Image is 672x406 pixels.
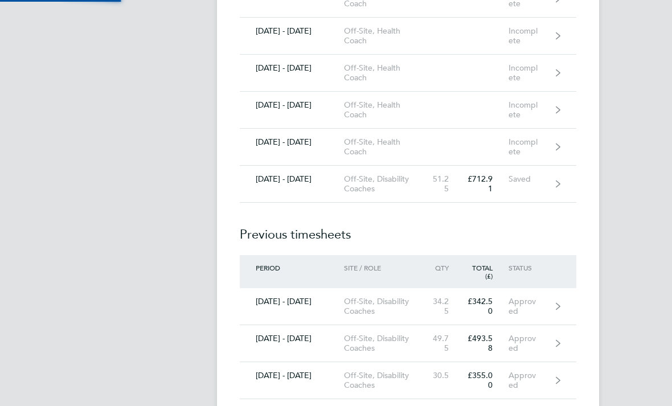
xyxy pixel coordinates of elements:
[509,297,556,316] div: Approved
[240,166,576,203] a: [DATE] - [DATE]Off-Site, Disability Coaches51.25£712.91Saved
[240,297,344,306] div: [DATE] - [DATE]
[509,264,556,280] div: Status
[240,362,576,399] a: [DATE] - [DATE]Off-Site, Disability Coaches30.5£355.00Approved
[344,297,432,316] div: Off-Site, Disability Coaches
[465,297,509,316] div: £342.50
[509,137,556,157] div: Incomplete
[509,174,556,184] div: Saved
[344,137,432,157] div: Off-Site, Health Coach
[431,371,465,380] div: 30.5
[465,174,509,194] div: £712.91
[240,203,576,255] h2: Previous timesheets
[240,100,344,110] div: [DATE] - [DATE]
[344,26,432,46] div: Off-Site, Health Coach
[240,55,576,92] a: [DATE] - [DATE]Off-Site, Health CoachIncomplete
[344,174,432,194] div: Off-Site, Disability Coaches
[344,63,432,83] div: Off-Site, Health Coach
[240,371,344,380] div: [DATE] - [DATE]
[240,63,344,73] div: [DATE] - [DATE]
[240,325,576,362] a: [DATE] - [DATE]Off-Site, Disability Coaches49.75£493.58Approved
[509,100,556,120] div: Incomplete
[509,26,556,46] div: Incomplete
[509,334,556,353] div: Approved
[240,288,576,325] a: [DATE] - [DATE]Off-Site, Disability Coaches34.25£342.50Approved
[431,264,465,280] div: Qty
[344,100,432,120] div: Off-Site, Health Coach
[344,371,432,390] div: Off-Site, Disability Coaches
[431,297,465,316] div: 34.25
[240,334,344,343] div: [DATE] - [DATE]
[240,26,344,36] div: [DATE] - [DATE]
[240,129,576,166] a: [DATE] - [DATE]Off-Site, Health CoachIncomplete
[465,371,509,390] div: £355.00
[465,334,509,353] div: £493.58
[240,92,576,129] a: [DATE] - [DATE]Off-Site, Health CoachIncomplete
[240,174,344,184] div: [DATE] - [DATE]
[431,174,465,194] div: 51.25
[509,63,556,83] div: Incomplete
[240,137,344,147] div: [DATE] - [DATE]
[465,264,509,280] div: Total (£)
[509,371,556,390] div: Approved
[431,334,465,353] div: 49.75
[344,334,432,353] div: Off-Site, Disability Coaches
[344,264,432,280] div: Site / Role
[240,18,576,55] a: [DATE] - [DATE]Off-Site, Health CoachIncomplete
[256,263,280,272] span: Period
